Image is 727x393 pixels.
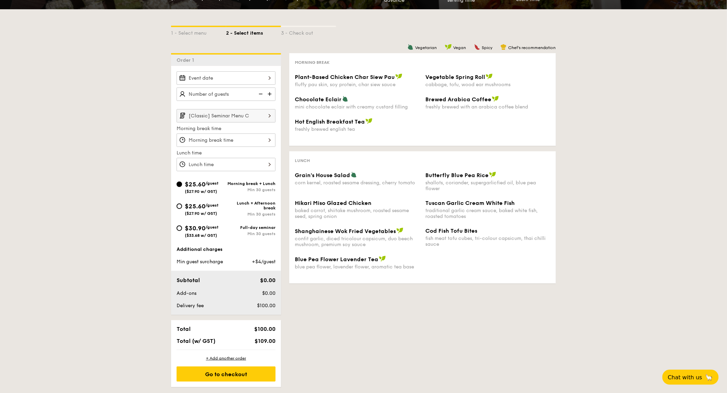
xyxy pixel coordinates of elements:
[295,264,420,270] div: blue pea flower, lavender flower, aromatic tea base
[177,326,191,332] span: Total
[185,203,205,210] span: $25.60
[425,200,515,206] span: Tuscan Garlic Cream White Fish
[177,356,276,361] div: + Add another order
[177,290,197,296] span: Add-ons
[295,82,420,88] div: fluffy pau skin, soy protein, char siew sauce
[177,182,182,187] input: $25.60/guest($27.90 w/ GST)Morning break + LunchMin 30 guests
[177,338,215,344] span: Total (w/ GST)
[425,228,477,234] span: Cod Fish Tofu Bites
[205,203,219,208] span: /guest
[177,259,223,265] span: Min guest surcharge
[425,74,485,80] span: Vegetable Spring Roll
[177,277,200,284] span: Subtotal
[662,370,719,385] button: Chat with us🦙
[295,104,420,110] div: mini chocolate eclair with creamy custard filling
[226,225,276,230] div: Full-day seminar
[177,367,276,382] div: Go to checkout
[501,44,507,50] img: icon-chef-hat.a58ddaea.svg
[425,208,550,219] div: traditional garlic cream sauce, baked white fish, roasted tomatoes
[295,228,396,234] span: Shanghainese Wok Fried Vegetables
[415,45,437,50] span: Vegetarian
[252,259,276,265] span: +$4/guest
[295,236,420,247] div: confit garlic, diced tricolour capsicum, duo beech mushroom, premium soy sauce
[396,228,403,234] img: icon-vegan.f8ff3823.svg
[705,373,713,381] span: 🦙
[295,208,420,219] div: baked carrot, shiitake mushroom, roasted sesame seed, spring onion
[171,27,226,37] div: 1 - Select menu
[177,246,276,253] div: Additional charges
[260,277,276,284] span: $0.00
[185,224,205,232] span: $30.90
[177,150,276,157] label: Lunch time
[379,256,386,262] img: icon-vegan.f8ff3823.svg
[177,204,182,209] input: $25.60/guest($27.90 w/ GST)Lunch + Afternoon breakMin 30 guests
[351,172,357,178] img: icon-vegetarian.fe4039eb.svg
[185,233,217,238] span: ($33.68 w/ GST)
[407,44,414,50] img: icon-vegetarian.fe4039eb.svg
[474,44,480,50] img: icon-spicy.37a8142b.svg
[226,212,276,217] div: Min 30 guests
[295,158,310,163] span: Lunch
[295,180,420,186] div: corn kernel, roasted sesame dressing, cherry tomato
[226,27,281,37] div: 2 - Select items
[482,45,492,50] span: Spicy
[342,96,348,102] img: icon-vegetarian.fe4039eb.svg
[254,326,276,332] span: $100.00
[425,96,491,103] span: Brewed Arabica Coffee
[226,181,276,186] div: Morning break + Lunch
[177,125,276,132] label: Morning break time
[295,74,395,80] span: Plant-Based Chicken Char Siew Pau
[508,45,556,50] span: Chef's recommendation
[226,201,276,210] div: Lunch + Afternoon break
[177,303,204,309] span: Delivery fee
[492,96,499,102] img: icon-vegan.f8ff3823.svg
[185,189,217,194] span: ($27.90 w/ GST)
[177,226,182,231] input: $30.90/guest($33.68 w/ GST)Full-day seminarMin 30 guests
[177,71,276,85] input: Event date
[177,158,276,171] input: Lunch time
[255,88,265,101] img: icon-reduce.1d2dbef1.svg
[425,82,550,88] div: cabbage, tofu, wood ear mushrooms
[177,88,276,101] input: Number of guests
[265,88,276,101] img: icon-add.58712e84.svg
[255,338,276,344] span: $109.00
[486,73,493,80] img: icon-vegan.f8ff3823.svg
[262,290,276,296] span: $0.00
[185,181,205,188] span: $25.60
[425,104,550,110] div: freshly brewed with an arabica coffee blend
[489,172,496,178] img: icon-vegan.f8ff3823.svg
[295,96,342,103] span: Chocolate Eclair
[205,225,219,230] span: /guest
[205,181,219,186] span: /guest
[366,118,372,124] img: icon-vegan.f8ff3823.svg
[177,57,197,63] span: Order 1
[453,45,466,50] span: Vegan
[295,60,329,65] span: Morning break
[185,211,217,216] span: ($27.90 w/ GST)
[668,374,702,381] span: Chat with us
[226,187,276,192] div: Min 30 guests
[445,44,452,50] img: icon-vegan.f8ff3823.svg
[425,235,550,247] div: fish meat tofu cubes, tri-colour capsicum, thai chilli sauce
[295,118,365,125] span: Hot English Breakfast Tea
[425,180,550,192] div: shallots, coriander, supergarlicfied oil, blue pea flower
[226,231,276,236] div: Min 30 guests
[295,200,371,206] span: Hikari Miso Glazed Chicken
[425,172,489,178] span: Butterfly Blue Pea Rice
[257,303,276,309] span: $100.00
[295,126,420,132] div: freshly brewed english tea
[177,134,276,147] input: Morning break time
[295,172,350,178] span: Grain's House Salad
[295,256,378,263] span: Blue Pea Flower Lavender Tea
[395,73,402,80] img: icon-vegan.f8ff3823.svg
[264,109,276,122] img: icon-chevron-right.3c0dfbd6.svg
[281,27,336,37] div: 3 - Check out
